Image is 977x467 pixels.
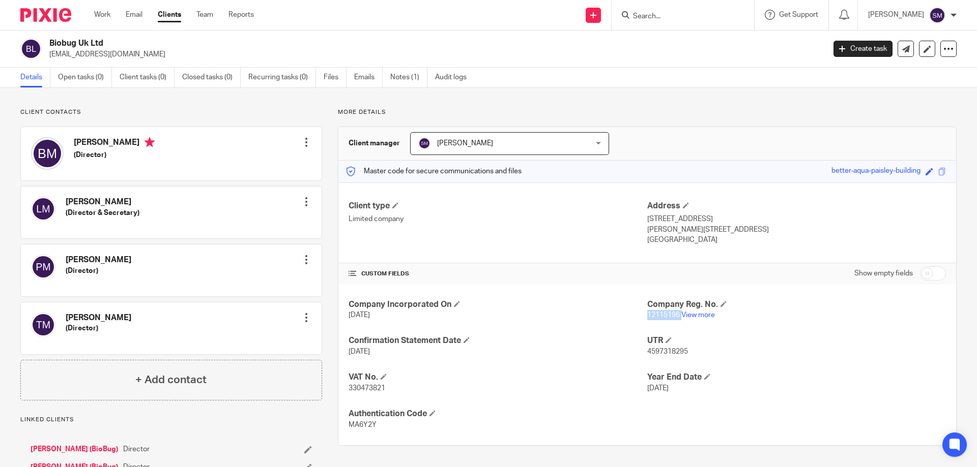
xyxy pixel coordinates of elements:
p: Client contacts [20,108,322,116]
span: [PERSON_NAME] [437,140,493,147]
span: [DATE] [349,348,370,355]
a: Emails [354,68,383,87]
h4: Address [647,201,946,211]
img: svg%3E [31,313,55,337]
span: MA6Y2Y [349,421,377,428]
p: Master code for secure communications and files [346,166,522,176]
a: Client tasks (0) [120,68,175,87]
a: Audit logs [435,68,474,87]
span: 12115196 [647,312,680,319]
h3: Client manager [349,138,400,148]
p: [STREET_ADDRESS] [647,214,946,224]
h4: Year End Date [647,372,946,383]
span: Director [123,444,150,454]
a: [PERSON_NAME] (BioBug) [31,444,118,454]
span: 4597318295 [647,348,688,355]
span: 330473821 [349,385,385,392]
h4: [PERSON_NAME] [74,137,155,150]
h4: VAT No. [349,372,647,383]
h5: (Director) [66,266,131,276]
div: better-aqua-paisley-building [831,166,921,177]
p: More details [338,108,957,116]
p: [EMAIL_ADDRESS][DOMAIN_NAME] [49,49,818,59]
h4: Authentication Code [349,409,647,419]
span: Get Support [779,11,818,18]
p: [PERSON_NAME][STREET_ADDRESS] [647,225,946,235]
img: svg%3E [418,137,430,149]
label: Show empty fields [854,268,913,278]
img: svg%3E [31,197,55,221]
a: Create task [834,41,893,57]
img: svg%3E [929,7,945,23]
p: Linked clients [20,416,322,424]
a: Open tasks (0) [58,68,112,87]
a: View more [681,312,715,319]
a: Recurring tasks (0) [248,68,316,87]
h2: Biobug Uk Ltd [49,38,665,49]
span: [DATE] [647,385,669,392]
a: Notes (1) [390,68,427,87]
h4: Company Reg. No. [647,299,946,310]
h4: Client type [349,201,647,211]
a: Closed tasks (0) [182,68,241,87]
img: svg%3E [31,137,64,170]
img: Pixie [20,8,71,22]
p: [PERSON_NAME] [868,10,924,20]
h5: (Director) [66,323,131,333]
h5: (Director) [74,150,155,160]
h5: (Director & Secretary) [66,208,139,218]
p: Limited company [349,214,647,224]
a: Clients [158,10,181,20]
p: [GEOGRAPHIC_DATA] [647,235,946,245]
h4: UTR [647,335,946,346]
a: Team [196,10,213,20]
h4: [PERSON_NAME] [66,313,131,323]
a: Email [126,10,142,20]
h4: [PERSON_NAME] [66,197,139,207]
h4: Confirmation Statement Date [349,335,647,346]
a: Reports [228,10,254,20]
a: Files [324,68,347,87]
img: svg%3E [20,38,42,59]
a: Work [94,10,110,20]
i: Primary [145,137,155,147]
img: svg%3E [31,255,55,279]
h4: + Add contact [135,372,207,388]
h4: Company Incorporated On [349,299,647,310]
a: Details [20,68,50,87]
h4: CUSTOM FIELDS [349,270,647,278]
span: [DATE] [349,312,370,319]
input: Search [632,12,724,21]
h4: [PERSON_NAME] [66,255,131,265]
